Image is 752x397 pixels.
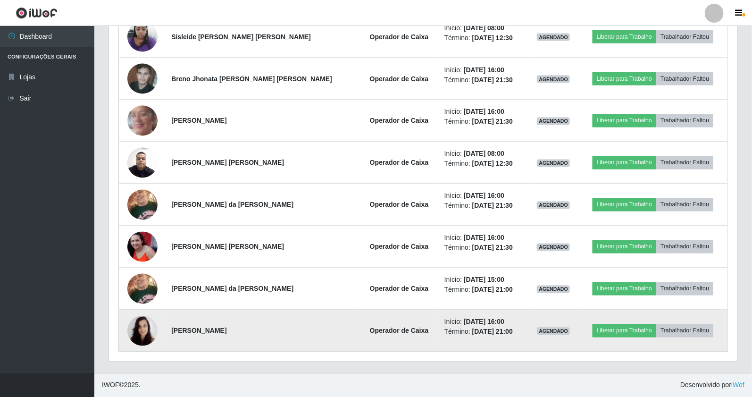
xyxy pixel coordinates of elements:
[472,244,513,252] time: [DATE] 21:30
[656,30,713,43] button: Trabalhador Faltou
[127,232,158,262] img: 1743338839822.jpeg
[370,159,429,167] strong: Operador de Caixa
[593,156,656,169] button: Liberar para Trabalho
[593,282,656,296] button: Liberar para Trabalho
[444,285,523,295] li: Término:
[444,23,523,33] li: Início:
[171,243,284,251] strong: [PERSON_NAME] [PERSON_NAME]
[593,324,656,338] button: Liberar para Trabalho
[656,324,713,338] button: Trabalhador Faltou
[171,33,311,41] strong: Sisleide [PERSON_NAME] [PERSON_NAME]
[537,244,570,251] span: AGENDADO
[656,114,713,127] button: Trabalhador Faltou
[472,34,513,42] time: [DATE] 12:30
[171,201,293,209] strong: [PERSON_NAME] da [PERSON_NAME]
[127,269,158,309] img: 1728321968080.jpeg
[444,33,523,43] li: Término:
[537,34,570,41] span: AGENDADO
[593,30,656,43] button: Liberar para Trabalho
[537,286,570,293] span: AGENDADO
[464,234,504,242] time: [DATE] 16:00
[680,380,744,390] span: Desenvolvido por
[464,318,504,326] time: [DATE] 16:00
[370,285,429,293] strong: Operador de Caixa
[472,328,513,336] time: [DATE] 21:00
[593,72,656,85] button: Liberar para Trabalho
[171,117,226,125] strong: [PERSON_NAME]
[656,282,713,296] button: Trabalhador Faltou
[537,160,570,167] span: AGENDADO
[171,159,284,167] strong: [PERSON_NAME] [PERSON_NAME]
[370,327,429,335] strong: Operador de Caixa
[464,24,504,32] time: [DATE] 08:00
[127,59,158,99] img: 1717609421755.jpeg
[444,243,523,253] li: Término:
[593,198,656,211] button: Liberar para Trabalho
[444,191,523,201] li: Início:
[171,285,293,293] strong: [PERSON_NAME] da [PERSON_NAME]
[444,233,523,243] li: Início:
[464,66,504,74] time: [DATE] 16:00
[16,7,58,19] img: CoreUI Logo
[464,192,504,200] time: [DATE] 16:00
[472,160,513,168] time: [DATE] 12:30
[472,286,513,294] time: [DATE] 21:00
[444,159,523,169] li: Término:
[444,275,523,285] li: Início:
[464,276,504,284] time: [DATE] 15:00
[731,381,744,389] a: iWof
[593,114,656,127] button: Liberar para Trabalho
[127,87,158,154] img: 1744402727392.jpeg
[656,198,713,211] button: Trabalhador Faltou
[444,201,523,211] li: Término:
[127,17,158,57] img: 1735958681545.jpeg
[656,240,713,253] button: Trabalhador Faltou
[537,76,570,83] span: AGENDADO
[464,150,504,158] time: [DATE] 08:00
[370,33,429,41] strong: Operador de Caixa
[127,185,158,225] img: 1728321968080.jpeg
[656,72,713,85] button: Trabalhador Faltou
[464,108,504,116] time: [DATE] 16:00
[472,76,513,84] time: [DATE] 21:30
[593,240,656,253] button: Liberar para Trabalho
[370,75,429,83] strong: Operador de Caixa
[472,202,513,210] time: [DATE] 21:30
[102,380,141,390] span: © 2025 .
[370,117,429,125] strong: Operador de Caixa
[537,118,570,125] span: AGENDADO
[171,327,226,335] strong: [PERSON_NAME]
[537,202,570,209] span: AGENDADO
[102,381,119,389] span: IWOF
[656,156,713,169] button: Trabalhador Faltou
[444,107,523,117] li: Início:
[444,149,523,159] li: Início:
[370,243,429,251] strong: Operador de Caixa
[171,75,332,83] strong: Breno Jhonata [PERSON_NAME] [PERSON_NAME]
[472,118,513,126] time: [DATE] 21:30
[444,327,523,337] li: Término:
[444,117,523,127] li: Término:
[127,143,158,183] img: 1721052460684.jpeg
[370,201,429,209] strong: Operador de Caixa
[537,328,570,335] span: AGENDADO
[444,317,523,327] li: Início:
[127,311,158,351] img: 1678303109366.jpeg
[444,65,523,75] li: Início:
[444,75,523,85] li: Término:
